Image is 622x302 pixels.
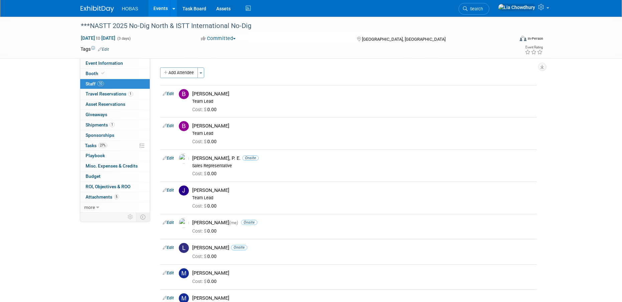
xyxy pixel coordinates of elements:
[125,213,136,221] td: Personalize Event Tab Strip
[179,89,189,99] img: B.jpg
[179,268,189,278] img: M.jpg
[192,139,219,144] span: 0.00
[136,213,150,221] td: Toggle Event Tabs
[80,172,150,182] a: Budget
[80,99,150,109] a: Asset Reservations
[81,35,116,41] span: [DATE] [DATE]
[97,81,104,86] span: 10
[163,123,174,128] a: Edit
[101,71,105,75] i: Booth reservation complete
[110,122,115,127] span: 1
[192,163,534,169] div: Sales Representative
[520,36,526,41] img: Format-Inperson.png
[192,139,207,144] span: Cost: $
[192,254,207,259] span: Cost: $
[192,270,534,276] div: [PERSON_NAME]
[475,35,543,45] div: Event Format
[192,295,534,301] div: [PERSON_NAME]
[192,195,534,201] div: Team Lead
[231,245,247,250] span: Onsite
[80,151,150,161] a: Playbook
[98,47,109,52] a: Edit
[459,3,489,15] a: Search
[80,161,150,171] a: Misc. Expenses & Credits
[80,141,150,151] a: Tasks27%
[128,91,133,96] span: 1
[80,203,150,213] a: more
[179,243,189,253] img: L.jpg
[86,112,107,117] span: Giveaways
[192,107,219,112] span: 0.00
[192,220,534,226] div: [PERSON_NAME]
[179,121,189,131] img: B.jpg
[163,91,174,96] a: Edit
[80,120,150,130] a: Shipments1
[179,186,189,196] img: J.jpg
[122,6,138,11] span: HOBAS
[498,4,535,11] img: Lia Chowdhury
[80,58,150,68] a: Event Information
[527,36,543,41] div: In-Person
[86,91,133,96] span: Travel Reservations
[192,228,207,234] span: Cost: $
[192,99,534,104] div: Team Lead
[163,220,174,225] a: Edit
[163,156,174,161] a: Edit
[85,143,107,148] span: Tasks
[86,101,125,107] span: Asset Reservations
[163,296,174,300] a: Edit
[80,110,150,120] a: Giveaways
[163,188,174,193] a: Edit
[86,194,119,200] span: Attachments
[362,37,446,42] span: [GEOGRAPHIC_DATA], [GEOGRAPHIC_DATA]
[192,123,534,129] div: [PERSON_NAME]
[86,163,138,169] span: Misc. Expenses & Credits
[86,184,130,189] span: ROI, Objectives & ROO
[192,203,207,209] span: Cost: $
[81,46,109,52] td: Tags
[160,67,198,78] button: Add Attendee
[468,6,483,11] span: Search
[80,79,150,89] a: Staff10
[86,60,123,66] span: Event Information
[80,130,150,140] a: Sponsorships
[192,203,219,209] span: 0.00
[192,279,207,284] span: Cost: $
[80,89,150,99] a: Travel Reservations1
[242,156,259,161] span: Onsite
[79,20,504,32] div: ***NASTT 2025 No-Dig North & ISTT International No-Dig
[192,155,534,162] div: [PERSON_NAME], P. E.
[192,91,534,97] div: [PERSON_NAME]
[86,122,115,127] span: Shipments
[80,69,150,79] a: Booth
[192,254,219,259] span: 0.00
[80,192,150,202] a: Attachments5
[192,171,207,176] span: Cost: $
[81,6,114,12] img: ExhibitDay
[192,131,534,136] div: Team Lead
[192,171,219,176] span: 0.00
[163,245,174,250] a: Edit
[84,205,95,210] span: more
[86,71,106,76] span: Booth
[525,46,543,49] div: Event Rating
[86,132,114,138] span: Sponsorships
[86,81,104,86] span: Staff
[192,245,534,251] div: [PERSON_NAME]
[229,220,238,225] span: (me)
[192,279,219,284] span: 0.00
[114,194,119,199] span: 5
[86,174,101,179] span: Budget
[192,107,207,112] span: Cost: $
[192,228,219,234] span: 0.00
[86,153,105,158] span: Playbook
[199,35,238,42] button: Committed
[163,271,174,275] a: Edit
[98,143,107,148] span: 27%
[95,35,101,41] span: to
[241,220,257,225] span: Onsite
[80,182,150,192] a: ROI, Objectives & ROO
[192,187,534,194] div: [PERSON_NAME]
[117,36,131,41] span: (3 days)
